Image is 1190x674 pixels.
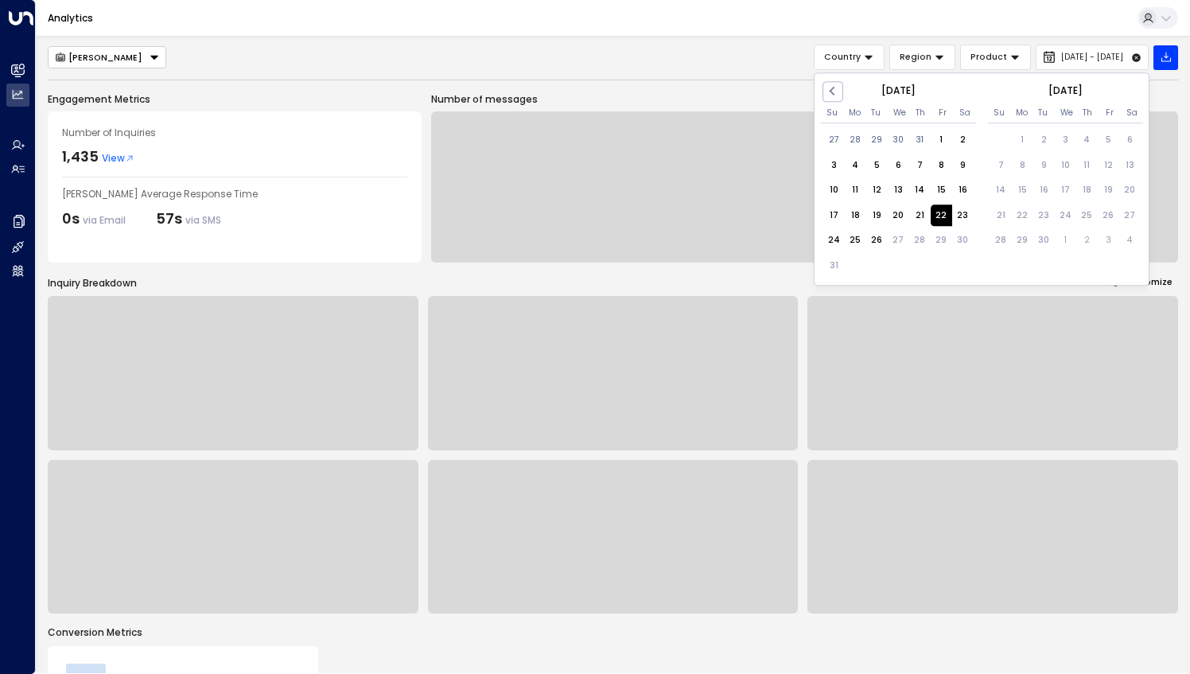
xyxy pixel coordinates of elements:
div: Not available Monday, September 1st, 2025 [1012,130,1033,151]
div: Not available Sunday, September 7th, 2025 [990,155,1012,177]
div: Number of Inquiries [62,126,407,140]
div: Button group with a nested menu [48,46,166,68]
div: Not available Sunday, September 14th, 2025 [990,180,1012,201]
div: Choose Sunday, August 17th, 2025 [823,205,845,227]
a: Analytics [48,11,93,25]
div: Month September, 2025 [990,127,1141,252]
span: Country [824,50,861,64]
span: via SMS [185,213,221,227]
div: Choose Tuesday, August 19th, 2025 [866,205,888,227]
button: Region [889,45,955,70]
div: Not available Thursday, August 28th, 2025 [909,230,931,251]
div: Not available Thursday, September 18th, 2025 [1076,180,1098,201]
div: Not available Monday, September 22nd, 2025 [1012,205,1033,227]
button: [DATE] - [DATE] [1036,45,1149,70]
div: Choose Saturday, August 16th, 2025 [952,180,974,201]
div: Choose Wednesday, August 13th, 2025 [888,180,909,201]
button: Product [960,45,1031,70]
div: Saturday [1126,108,1137,119]
div: 57s [156,208,221,229]
div: Choose Tuesday, August 26th, 2025 [866,230,888,251]
div: Not available Tuesday, September 2nd, 2025 [1033,130,1055,151]
div: Choose Thursday, August 7th, 2025 [909,155,931,177]
div: Choose Saturday, August 2nd, 2025 [952,130,974,151]
div: Not available Saturday, October 4th, 2025 [1119,230,1141,251]
div: Choose Sunday, August 24th, 2025 [823,230,845,251]
div: Not available Tuesday, September 9th, 2025 [1033,155,1055,177]
div: Choose Monday, August 25th, 2025 [845,230,866,251]
div: Choose Thursday, August 14th, 2025 [909,180,931,201]
div: Thursday [1082,108,1092,119]
div: 0s [62,208,126,229]
div: Choose Sunday, August 3rd, 2025 [823,155,845,177]
div: Choose Wednesday, August 20th, 2025 [888,205,909,227]
div: Not available Wednesday, September 3rd, 2025 [1055,130,1076,151]
div: Choose Sunday, July 27th, 2025 [823,130,845,151]
div: Tuesday [871,108,881,119]
div: Not available Tuesday, September 23rd, 2025 [1033,205,1055,227]
div: Choose Tuesday, July 29th, 2025 [866,130,888,151]
div: Not available Wednesday, October 1st, 2025 [1055,230,1076,251]
div: Not available Thursday, October 2nd, 2025 [1076,230,1098,251]
div: Choose Sunday, August 10th, 2025 [823,180,845,201]
div: Not available Monday, September 8th, 2025 [1012,155,1033,177]
button: Country [814,45,885,70]
div: Choose Saturday, August 9th, 2025 [952,155,974,177]
div: Choose Friday, August 8th, 2025 [931,155,952,177]
div: Month August, 2025 [823,127,974,277]
div: Choose Saturday, August 23rd, 2025 [952,205,974,227]
span: [DATE] - [DATE] [1061,53,1123,62]
div: Choose Thursday, July 31st, 2025 [909,130,931,151]
div: Not available Saturday, September 27th, 2025 [1119,205,1141,227]
div: Monday [849,108,859,119]
div: Saturday [959,108,970,119]
div: Choose Friday, August 15th, 2025 [931,180,952,201]
div: Not available Saturday, August 30th, 2025 [952,230,974,251]
div: Choose Tuesday, August 5th, 2025 [866,155,888,177]
div: Friday [1104,108,1114,119]
div: Not available Saturday, September 20th, 2025 [1119,180,1141,201]
div: Not available Saturday, September 13th, 2025 [1119,155,1141,177]
div: Wednesday [893,108,904,119]
div: Not available Thursday, September 4th, 2025 [1076,130,1098,151]
div: [PERSON_NAME] Average Response Time [62,187,407,201]
div: Not available Wednesday, September 10th, 2025 [1055,155,1076,177]
div: Sunday [826,108,837,119]
div: Not available Sunday, September 21st, 2025 [990,205,1012,227]
div: Not available Thursday, September 11th, 2025 [1076,155,1098,177]
div: Not available Friday, September 19th, 2025 [1098,180,1119,201]
div: Not available Wednesday, August 27th, 2025 [888,230,909,251]
div: Choose Monday, August 18th, 2025 [845,205,866,227]
div: Inquiry Breakdown [48,276,137,290]
span: Product [970,50,1007,64]
p: Engagement Metrics [48,92,422,107]
div: Choose Wednesday, July 30th, 2025 [888,130,909,151]
div: Sunday [994,108,1004,119]
span: via Email [83,213,126,227]
div: Not available Friday, September 26th, 2025 [1098,205,1119,227]
div: Not available Sunday, August 31st, 2025 [823,255,845,277]
div: Not available Saturday, September 6th, 2025 [1119,130,1141,151]
span: View [102,151,134,166]
div: 1,435 [62,146,99,167]
div: Not available Thursday, September 25th, 2025 [1076,205,1098,227]
div: [DATE] [988,84,1143,98]
div: Monday [1016,108,1026,119]
div: [DATE] [821,84,976,98]
div: Not available Sunday, September 28th, 2025 [990,230,1012,251]
div: Choose Monday, August 4th, 2025 [845,155,866,177]
div: Wednesday [1060,108,1071,119]
div: Choose Wednesday, August 6th, 2025 [888,155,909,177]
div: Choose Monday, August 11th, 2025 [845,180,866,201]
button: Previous Month [822,81,843,102]
div: Choose Thursday, August 21st, 2025 [909,205,931,227]
div: Choose Tuesday, August 12th, 2025 [866,180,888,201]
div: Not available Wednesday, September 24th, 2025 [1055,205,1076,227]
div: Friday [937,108,947,119]
span: Region [900,50,931,64]
div: [PERSON_NAME] [55,52,143,63]
div: Tuesday [1038,108,1048,119]
button: [PERSON_NAME] [48,46,166,68]
div: Not available Tuesday, September 16th, 2025 [1033,180,1055,201]
div: Not available Friday, September 12th, 2025 [1098,155,1119,177]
